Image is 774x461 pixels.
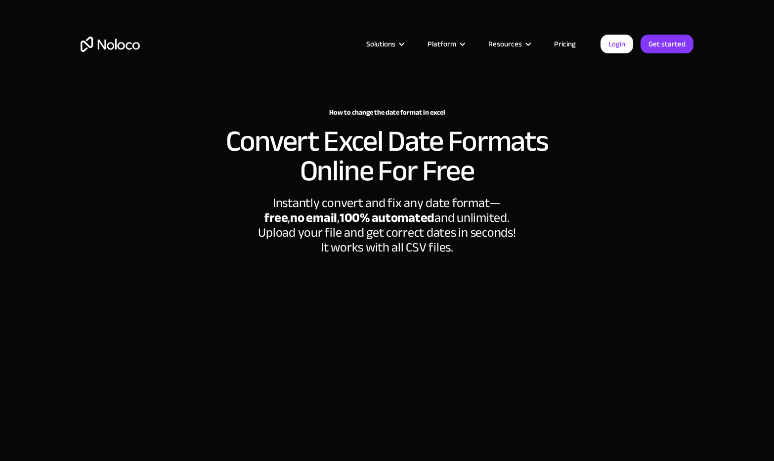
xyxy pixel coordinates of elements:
div: Resources [488,38,522,50]
a: Pricing [542,38,588,50]
h2: Convert Excel Date Formats Online For Free [189,126,585,186]
div: Solutions [354,38,415,50]
div: Resources [476,38,542,50]
strong: free [264,206,288,230]
strong: no email [290,206,337,230]
div: Instantly convert and fix any date format— ‍ , , and unlimited. Upload your file and get correct ... [239,196,535,255]
strong: 100% automated [340,206,434,230]
a: Get started [641,35,693,53]
div: Platform [428,38,456,50]
div: Platform [415,38,476,50]
a: home [81,37,140,52]
strong: How to change the date format in excel [329,106,445,119]
a: Login [601,35,633,53]
div: Solutions [366,38,395,50]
